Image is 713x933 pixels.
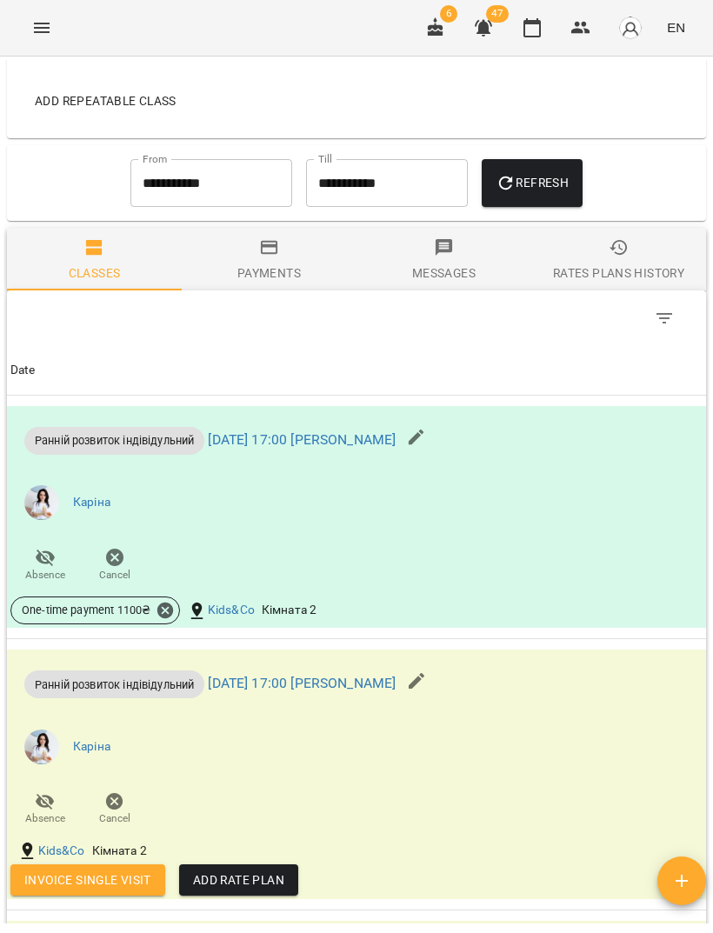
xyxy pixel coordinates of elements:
[35,90,177,111] span: Add repeatable class
[25,568,65,583] span: Absence
[10,541,80,590] button: Absence
[21,7,63,49] button: Menu
[643,297,685,339] button: Filter
[73,738,110,756] a: Каріна
[258,598,320,623] div: Кімната 2
[10,596,180,624] div: One-time payment 1100₴
[10,360,703,381] span: Date
[7,290,706,346] div: Table Toolbar
[28,85,183,117] button: Add repeatable class
[11,603,161,618] span: One-time payment 1100 ₴
[660,11,692,43] button: EN
[80,785,150,834] button: Cancel
[496,172,569,193] span: Refresh
[193,870,284,890] span: Add Rate plan
[73,494,110,511] a: Каріна
[10,360,36,381] div: Date
[69,263,121,283] div: Classes
[237,263,301,283] div: Payments
[10,864,165,896] button: Invoice single visit
[38,843,85,860] a: Kids&Co
[208,431,396,448] a: [DATE] 17:00 [PERSON_NAME]
[24,676,204,693] span: Ранній розвиток індівідульний
[80,541,150,590] button: Cancel
[412,263,476,283] div: Messages
[208,675,396,691] a: [DATE] 17:00 [PERSON_NAME]
[24,870,151,890] span: Invoice single visit
[179,864,298,896] button: Add Rate plan
[89,839,150,863] div: Кімната 2
[24,432,204,449] span: Ранній розвиток індівідульний
[25,811,65,826] span: Absence
[486,5,509,23] span: 47
[10,785,80,834] button: Absence
[667,18,685,37] span: EN
[99,568,130,583] span: Cancel
[553,263,684,283] div: Rates Plans History
[208,602,255,619] a: Kids&Co
[618,16,643,40] img: avatar_s.png
[482,159,583,208] button: Refresh
[440,5,457,23] span: 6
[24,730,59,764] img: 8a6d30e1977ec309429827344185c081.jpg
[10,360,36,381] div: Sort
[24,485,59,520] img: 8a6d30e1977ec309429827344185c081.jpg
[99,811,130,826] span: Cancel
